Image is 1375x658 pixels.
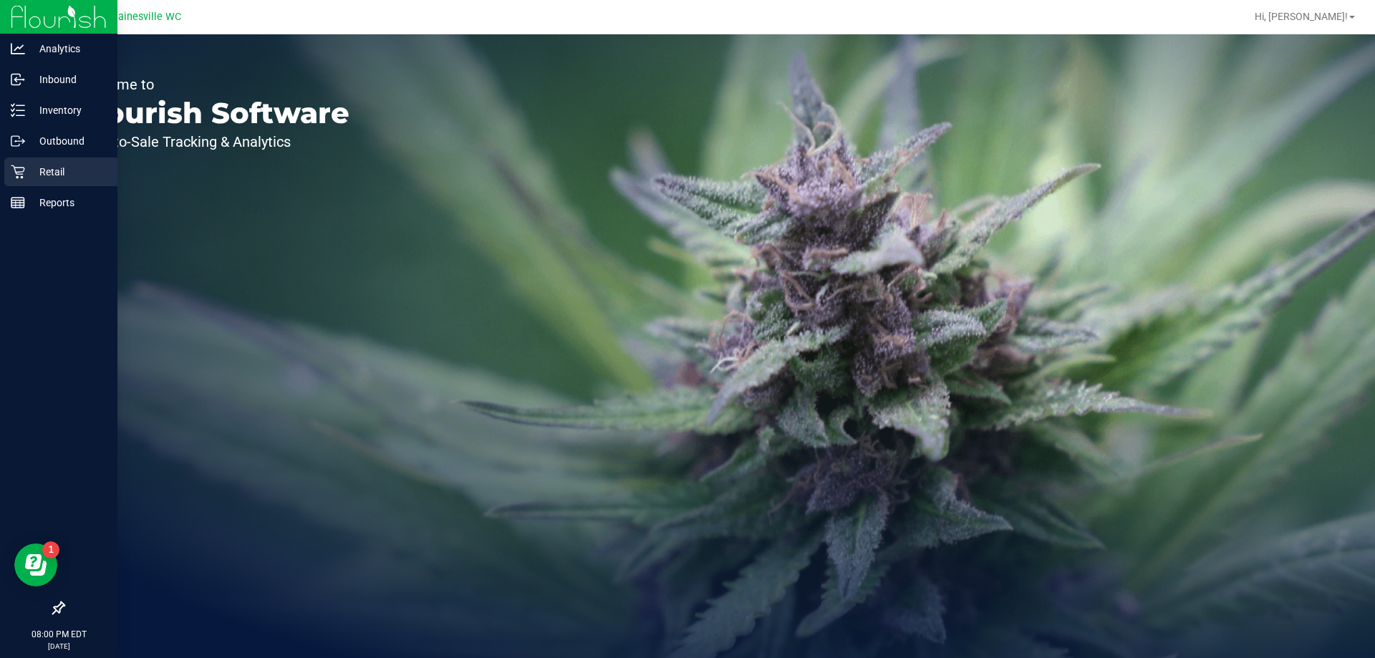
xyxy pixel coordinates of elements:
[77,135,349,149] p: Seed-to-Sale Tracking & Analytics
[25,194,111,211] p: Reports
[11,165,25,179] inline-svg: Retail
[25,132,111,150] p: Outbound
[25,40,111,57] p: Analytics
[77,77,349,92] p: Welcome to
[6,628,111,641] p: 08:00 PM EDT
[11,195,25,210] inline-svg: Reports
[11,103,25,117] inline-svg: Inventory
[77,99,349,127] p: Flourish Software
[42,541,59,558] iframe: Resource center unread badge
[1255,11,1348,22] span: Hi, [PERSON_NAME]!
[25,71,111,88] p: Inbound
[25,163,111,180] p: Retail
[11,72,25,87] inline-svg: Inbound
[25,102,111,119] p: Inventory
[11,42,25,56] inline-svg: Analytics
[14,543,57,586] iframe: Resource center
[11,134,25,148] inline-svg: Outbound
[111,11,181,23] span: Gainesville WC
[6,641,111,652] p: [DATE]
